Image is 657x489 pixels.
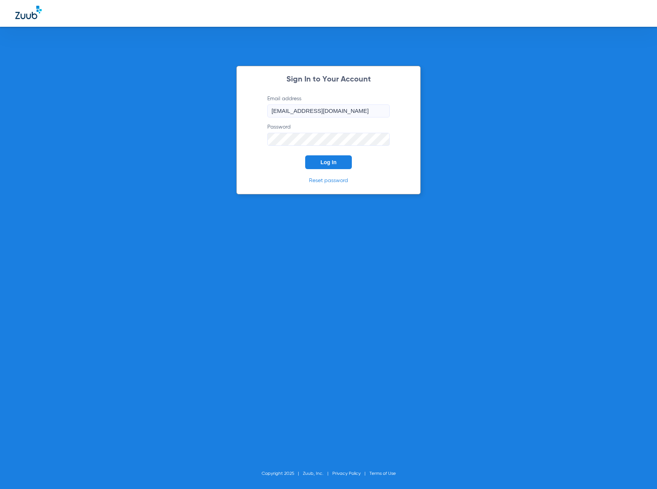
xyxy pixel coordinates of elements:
li: Zuub, Inc. [303,470,332,478]
label: Password [267,123,390,146]
img: Zuub Logo [15,6,42,19]
h2: Sign In to Your Account [256,76,401,83]
span: Log In [320,159,337,165]
a: Privacy Policy [332,471,361,476]
a: Reset password [309,178,348,183]
li: Copyright 2025 [262,470,303,478]
input: Email address [267,104,390,117]
label: Email address [267,95,390,117]
input: Password [267,133,390,146]
a: Terms of Use [369,471,396,476]
iframe: Chat Widget [619,452,657,489]
button: Log In [305,155,352,169]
